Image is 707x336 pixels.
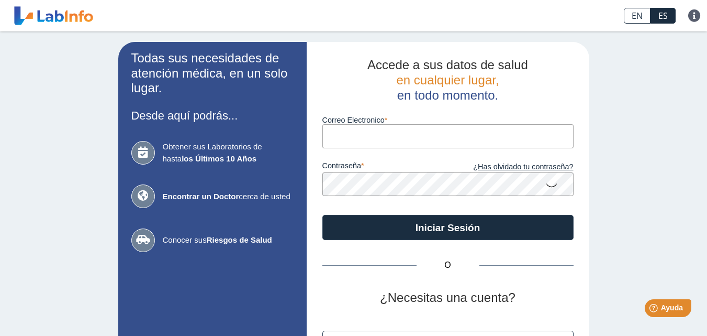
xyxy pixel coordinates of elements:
a: ¿Has olvidado tu contraseña? [448,161,574,173]
b: Riesgos de Salud [207,235,272,244]
a: EN [624,8,650,24]
a: ES [650,8,676,24]
b: Encontrar un Doctor [163,192,239,201]
h3: Desde aquí podrás... [131,109,294,122]
iframe: Help widget launcher [614,295,695,324]
span: Conocer sus [163,234,294,246]
span: en cualquier lugar, [396,73,499,87]
h2: Todas sus necesidades de atención médica, en un solo lugar. [131,51,294,96]
span: Obtener sus Laboratorios de hasta [163,141,294,165]
b: los Últimos 10 Años [182,154,256,163]
span: Accede a sus datos de salud [367,58,528,72]
span: en todo momento. [397,88,498,102]
span: O [417,259,479,272]
h2: ¿Necesitas una cuenta? [322,290,574,306]
label: Correo Electronico [322,116,574,124]
span: cerca de usted [163,191,294,203]
button: Iniciar Sesión [322,215,574,240]
label: contraseña [322,161,448,173]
